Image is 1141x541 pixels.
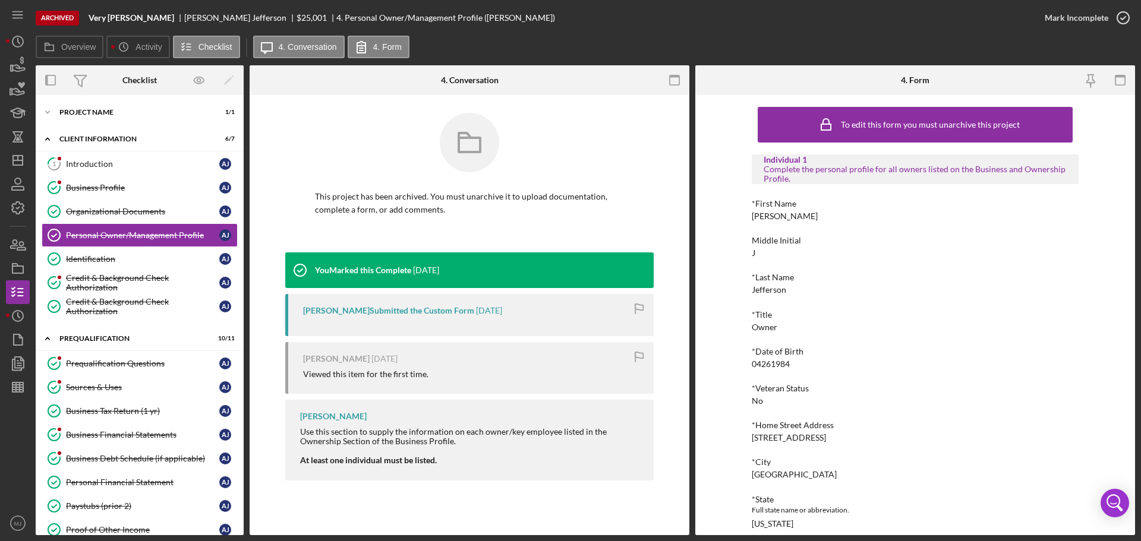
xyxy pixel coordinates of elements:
[198,42,232,52] label: Checklist
[219,500,231,512] div: A J
[219,429,231,441] div: A J
[61,42,96,52] label: Overview
[122,75,157,85] div: Checklist
[66,230,219,240] div: Personal Owner/Management Profile
[42,352,238,375] a: Prequalification QuestionsAJ
[303,369,428,379] div: Viewed this item for the first time.
[42,152,238,176] a: 1IntroductionAJ
[173,36,240,58] button: Checklist
[42,375,238,399] a: Sources & UsesAJ
[219,253,231,265] div: A J
[752,236,1079,245] div: Middle Initial
[1045,6,1108,30] div: Mark Incomplete
[752,396,763,406] div: No
[66,159,219,169] div: Introduction
[66,501,219,511] div: Paystubs (prior 2)
[66,406,219,416] div: Business Tax Return (1 yr)
[42,423,238,447] a: Business Financial StatementsAJ
[303,306,474,315] div: [PERSON_NAME] Submitted the Custom Form
[42,200,238,223] a: Organizational DocumentsAJ
[752,420,1079,430] div: *Home Street Address
[300,412,367,421] div: [PERSON_NAME]
[219,277,231,289] div: A J
[135,42,162,52] label: Activity
[752,347,1079,356] div: *Date of Birth
[752,433,826,442] div: [STREET_ADDRESS]
[219,205,231,217] div: A J
[59,335,205,342] div: Prequalification
[752,359,790,369] div: 04261984
[42,447,238,470] a: Business Debt Schedule (if applicable)AJ
[6,511,30,535] button: MJ
[764,155,1067,164] div: Individual 1
[42,295,238,318] a: Credit & Background Check AuthorizationAJ
[42,494,238,518] a: Paystubs (prior 2)AJ
[89,13,174,23] b: Very [PERSON_NAME]
[336,13,555,23] div: 4. Personal Owner/Management Profile ([PERSON_NAME])
[764,164,1067,184] div: Complete the personal profile for all owners listed on the Business and Ownership Profile.
[213,109,235,116] div: 1 / 1
[315,190,624,217] p: This project has been archived. You must unarchive it to upload documentation, complete a form, o...
[752,470,837,479] div: [GEOGRAPHIC_DATA]
[752,248,755,258] div: J
[371,354,398,363] time: 2024-02-13 17:47
[901,75,929,85] div: 4. Form
[66,359,219,368] div: Prequalification Questions
[52,160,56,167] tspan: 1
[1033,6,1135,30] button: Mark Incomplete
[184,13,297,23] div: [PERSON_NAME] Jefferson
[66,254,219,264] div: Identification
[36,11,79,26] div: Archived
[297,13,327,23] div: $25,001
[66,477,219,487] div: Personal Financial Statement
[476,306,502,315] time: 2024-02-21 17:18
[219,300,231,312] div: A J
[66,430,219,439] div: Business Financial Statements
[219,381,231,393] div: A J
[752,199,1079,208] div: *First Name
[14,520,22,527] text: MJ
[219,357,231,369] div: A J
[300,455,437,465] strong: At least one individual must be listed.
[59,135,205,143] div: Client Information
[752,211,818,221] div: [PERSON_NAME]
[66,454,219,463] div: Business Debt Schedule (if applicable)
[752,384,1079,393] div: *Veteran Status
[752,504,1079,516] div: Full state name or abbreviation.
[841,120,1020,129] div: To edit this form you must unarchive this project
[66,273,219,292] div: Credit & Background Check Authorization
[219,158,231,170] div: A J
[752,457,1079,467] div: *City
[66,525,219,534] div: Proof of Other Income
[303,354,370,363] div: [PERSON_NAME]
[279,42,337,52] label: 4. Conversation
[42,470,238,494] a: Personal Financial StatementAJ
[59,109,205,116] div: Project Name
[315,265,411,275] div: You Marked this Complete
[752,273,1079,282] div: *Last Name
[219,476,231,488] div: A J
[66,207,219,216] div: Organizational Documents
[106,36,169,58] button: Activity
[752,285,786,295] div: Jefferson
[66,382,219,392] div: Sources & Uses
[42,271,238,295] a: Credit & Background Check AuthorizationAJ
[42,176,238,200] a: Business ProfileAJ
[36,36,103,58] button: Overview
[213,335,235,342] div: 10 / 11
[42,223,238,247] a: Personal Owner/Management ProfileAJ
[413,265,439,275] time: 2024-02-22 17:02
[42,247,238,271] a: IdentificationAJ
[253,36,345,58] button: 4. Conversation
[752,495,1079,504] div: *State
[373,42,402,52] label: 4. Form
[752,519,793,529] div: [US_STATE]
[219,405,231,417] div: A J
[348,36,409,58] button: 4. Form
[213,135,235,143] div: 6 / 7
[1101,489,1129,517] div: Open Intercom Messenger
[752,310,1079,319] div: *Title
[219,524,231,536] div: A J
[300,427,642,446] div: Use this section to supply the information on each owner/key employee listed in the Ownership Sec...
[66,183,219,192] div: Business Profile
